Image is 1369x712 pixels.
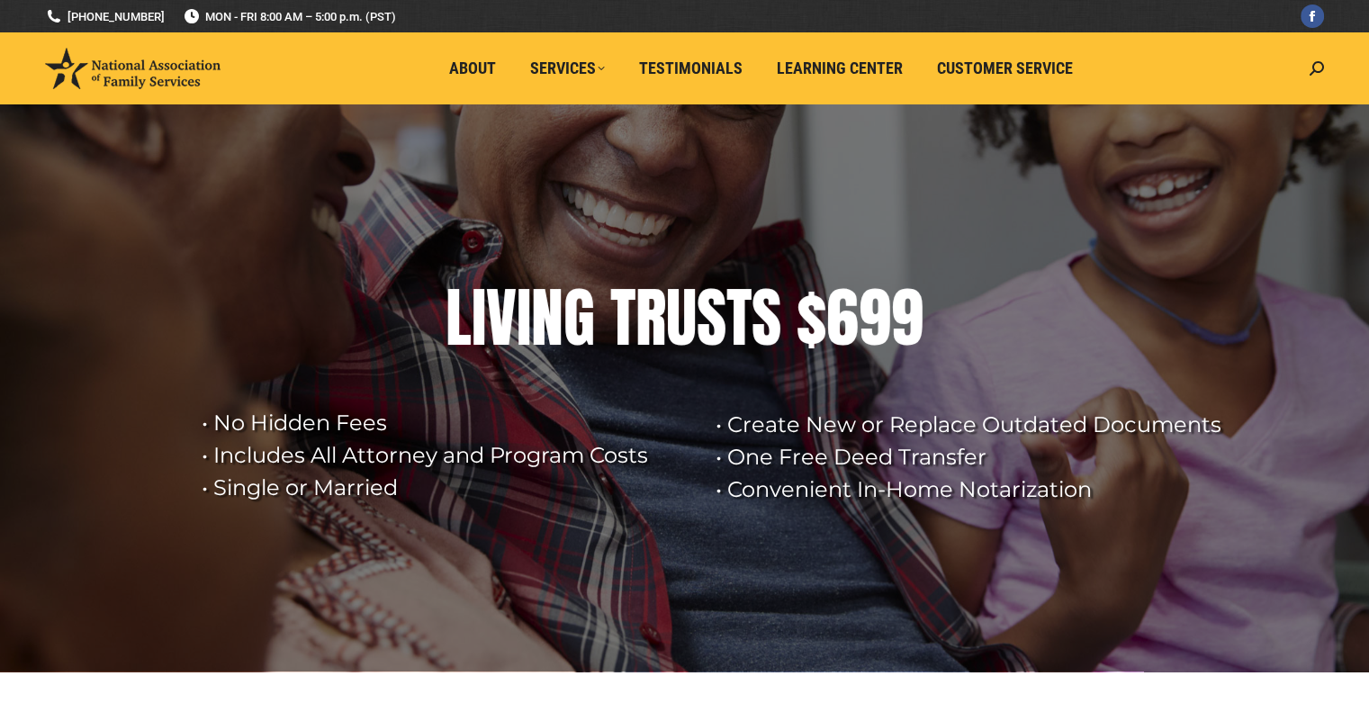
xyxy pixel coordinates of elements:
[531,282,563,354] div: N
[726,282,752,354] div: T
[563,282,595,354] div: G
[891,282,923,354] div: 9
[610,282,635,354] div: T
[697,282,726,354] div: S
[635,282,666,354] div: R
[530,59,605,78] span: Services
[449,59,496,78] span: About
[666,282,697,354] div: U
[472,282,486,354] div: I
[626,51,755,86] a: Testimonials
[183,8,396,25] span: MON - FRI 8:00 AM – 5:00 p.m. (PST)
[486,282,517,354] div: V
[1276,596,1361,680] iframe: Tidio Chat
[639,59,743,78] span: Testimonials
[45,48,221,89] img: National Association of Family Services
[202,407,693,504] rs-layer: • No Hidden Fees • Includes All Attorney and Program Costs • Single or Married
[1301,5,1324,28] a: Facebook page opens in new window
[937,59,1073,78] span: Customer Service
[924,51,1085,86] a: Customer Service
[752,282,781,354] div: S
[826,282,859,354] div: 6
[764,51,915,86] a: Learning Center
[45,8,165,25] a: [PHONE_NUMBER]
[777,59,903,78] span: Learning Center
[517,282,531,354] div: I
[437,51,509,86] a: About
[716,409,1238,506] rs-layer: • Create New or Replace Outdated Documents • One Free Deed Transfer • Convenient In-Home Notariza...
[859,282,891,354] div: 9
[797,282,826,354] div: $
[446,282,472,354] div: L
